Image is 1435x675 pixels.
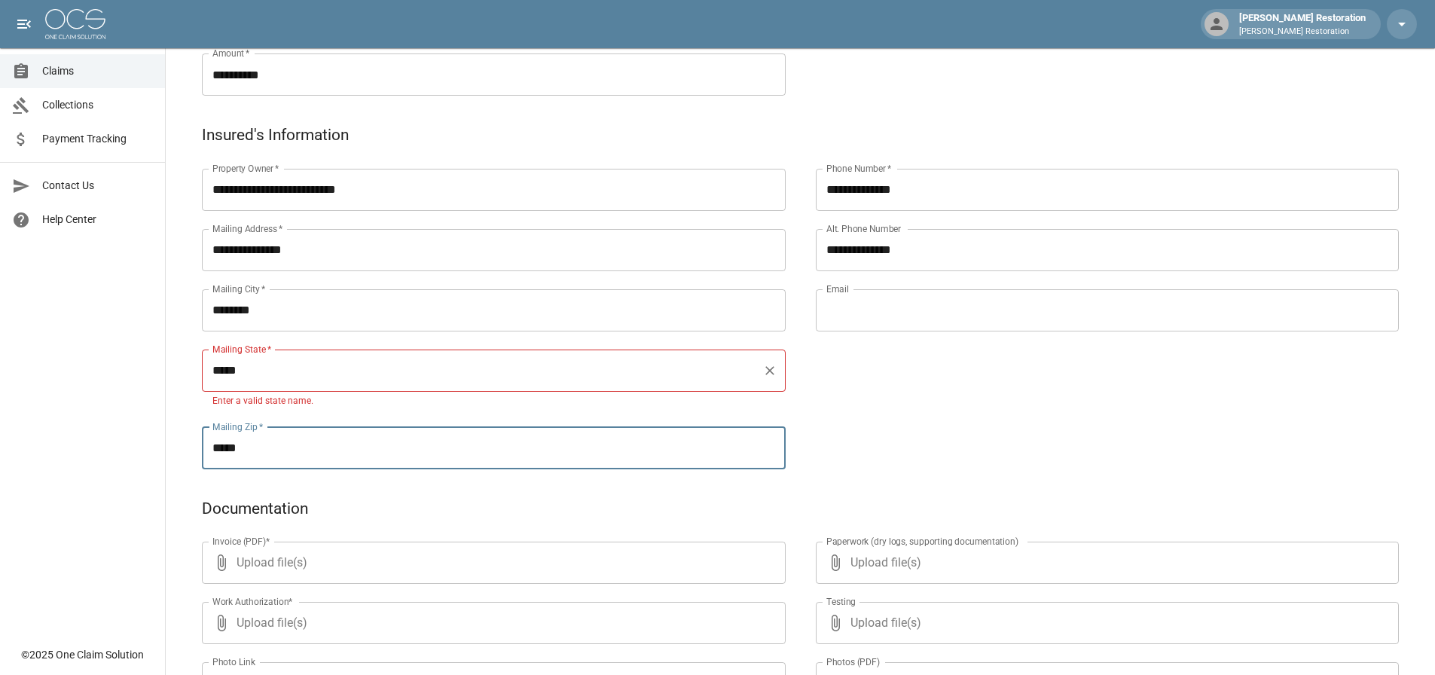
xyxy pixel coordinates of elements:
img: ocs-logo-white-transparent.png [45,9,105,39]
span: Collections [42,97,153,113]
label: Amount [212,47,250,60]
label: Alt. Phone Number [826,222,901,235]
p: Enter a valid state name. [212,394,775,409]
label: Email [826,283,849,295]
label: Mailing Zip [212,420,264,433]
button: Clear [759,360,780,381]
label: Photos (PDF) [826,655,880,668]
p: [PERSON_NAME] Restoration [1239,26,1366,38]
label: Testing [826,595,856,608]
span: Payment Tracking [42,131,153,147]
label: Phone Number [826,162,891,175]
span: Contact Us [42,178,153,194]
span: Upload file(s) [237,542,745,584]
div: [PERSON_NAME] Restoration [1233,11,1372,38]
span: Upload file(s) [850,542,1359,584]
span: Claims [42,63,153,79]
button: open drawer [9,9,39,39]
span: Upload file(s) [850,602,1359,644]
label: Invoice (PDF)* [212,535,270,548]
label: Photo Link [212,655,255,668]
label: Mailing State [212,343,271,356]
label: Paperwork (dry logs, supporting documentation) [826,535,1018,548]
span: Help Center [42,212,153,228]
div: © 2025 One Claim Solution [21,647,144,662]
span: Upload file(s) [237,602,745,644]
label: Mailing Address [212,222,282,235]
label: Mailing City [212,283,266,295]
label: Property Owner [212,162,279,175]
label: Work Authorization* [212,595,293,608]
